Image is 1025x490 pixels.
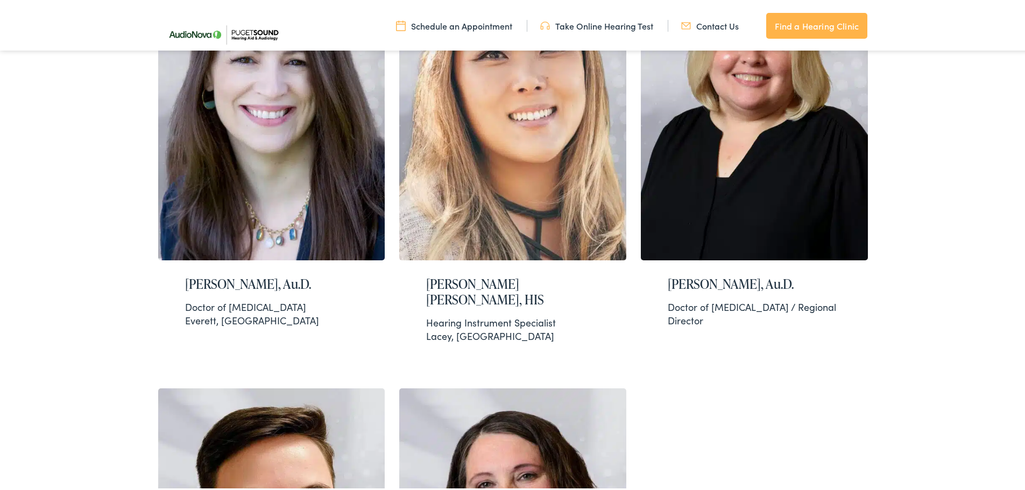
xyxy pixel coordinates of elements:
a: Schedule an Appointment [396,18,512,30]
a: Find a Hearing Clinic [766,11,867,37]
img: utility icon [681,18,691,30]
img: utility icon [396,18,406,30]
a: Take Online Hearing Test [540,18,653,30]
h2: [PERSON_NAME], Au.D. [668,274,841,290]
a: Contact Us [681,18,739,30]
img: utility icon [540,18,550,30]
div: Doctor of [MEDICAL_DATA] [185,298,358,311]
div: Everett, [GEOGRAPHIC_DATA] [185,298,358,325]
h2: [PERSON_NAME], Au.D. [185,274,358,290]
h2: [PERSON_NAME] [PERSON_NAME], HIS [426,274,599,306]
div: Doctor of [MEDICAL_DATA] / Regional Director [668,298,841,325]
div: Lacey, [GEOGRAPHIC_DATA] [426,314,599,340]
div: Hearing Instrument Specialist [426,314,599,327]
